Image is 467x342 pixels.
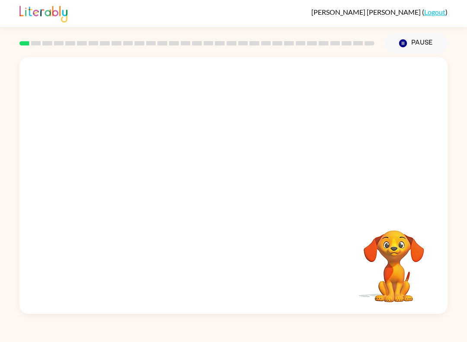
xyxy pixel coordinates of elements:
[311,8,448,16] div: ( )
[311,8,422,16] span: [PERSON_NAME] [PERSON_NAME]
[19,3,67,23] img: Literably
[424,8,445,16] a: Logout
[351,217,437,303] video: Your browser must support playing .mp4 files to use Literably. Please try using another browser.
[385,33,448,53] button: Pause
